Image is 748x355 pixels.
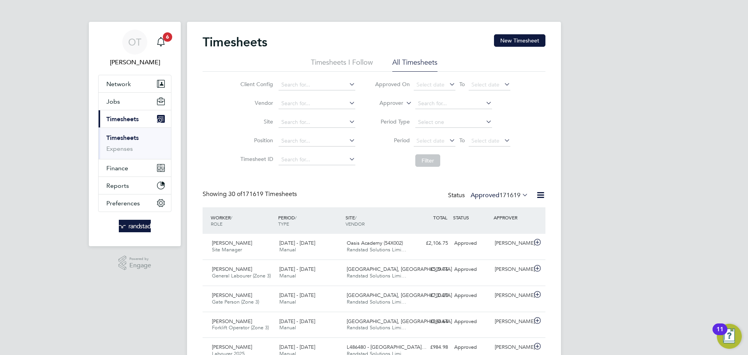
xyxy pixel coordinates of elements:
button: Timesheets [99,110,171,127]
div: Approved [451,263,492,276]
div: £884.64 [411,315,451,328]
span: Select date [416,81,445,88]
button: Network [99,75,171,92]
button: Finance [99,159,171,177]
span: Network [106,80,131,88]
label: Period Type [375,118,410,125]
input: Search for... [279,98,355,109]
span: Gate Person (Zone 3) [212,298,259,305]
span: Randstad Solutions Limi… [347,298,406,305]
div: Timesheets [99,127,171,159]
span: ROLE [211,221,222,227]
span: Oliver Taylor [98,58,171,67]
input: Select one [415,117,492,128]
span: [DATE] - [DATE] [279,318,315,325]
a: OT[PERSON_NAME] [98,30,171,67]
span: General Labourer (Zone 3) [212,272,271,279]
input: Search for... [279,117,355,128]
span: Randstad Solutions Limi… [347,324,406,331]
button: New Timesheet [494,34,545,47]
li: Timesheets I Follow [311,58,373,72]
input: Search for... [279,136,355,147]
div: Approved [451,289,492,302]
a: Powered byEngage [118,256,152,270]
div: £984.98 [411,341,451,354]
div: WORKER [209,210,276,231]
span: / [231,214,232,221]
label: Timesheet ID [238,155,273,162]
span: VENDOR [346,221,365,227]
span: Manual [279,246,296,253]
span: Randstad Solutions Limi… [347,246,406,253]
span: [GEOGRAPHIC_DATA], [GEOGRAPHIC_DATA] [347,266,452,272]
label: Period [375,137,410,144]
div: Approved [451,315,492,328]
span: Manual [279,324,296,331]
label: Approver [368,99,403,107]
span: Manual [279,272,296,279]
div: £700.20 [411,289,451,302]
span: Select date [471,81,499,88]
span: To [457,135,467,145]
span: 171619 Timesheets [228,190,297,198]
span: / [355,214,356,221]
div: Status [448,190,530,201]
div: £509.76 [411,263,451,276]
button: Jobs [99,93,171,110]
div: 11 [716,329,723,339]
span: Forklift Operator (Zone 3) [212,324,269,331]
span: To [457,79,467,89]
span: Preferences [106,200,140,207]
label: Position [238,137,273,144]
span: / [295,214,296,221]
div: APPROVER [492,210,532,224]
span: [DATE] - [DATE] [279,266,315,272]
button: Filter [415,154,440,167]
label: Site [238,118,273,125]
label: Client Config [238,81,273,88]
span: Powered by [129,256,151,262]
span: 30 of [228,190,242,198]
label: Vendor [238,99,273,106]
div: [PERSON_NAME] [492,289,532,302]
span: 6 [163,32,172,42]
div: [PERSON_NAME] [492,263,532,276]
div: PERIOD [276,210,344,231]
div: Approved [451,341,492,354]
span: [DATE] - [DATE] [279,240,315,246]
button: Open Resource Center, 11 new notifications [717,324,742,349]
img: randstad-logo-retina.png [119,220,151,232]
span: Randstad Solutions Limi… [347,272,406,279]
a: Expenses [106,145,133,152]
span: TYPE [278,221,289,227]
span: OT [128,37,141,47]
label: Approved On [375,81,410,88]
label: Approved [471,191,528,199]
li: All Timesheets [392,58,438,72]
span: [PERSON_NAME] [212,344,252,350]
input: Search for... [279,154,355,165]
span: [GEOGRAPHIC_DATA], [GEOGRAPHIC_DATA] [347,318,452,325]
span: [PERSON_NAME] [212,240,252,246]
a: Timesheets [106,134,139,141]
div: Approved [451,237,492,250]
div: STATUS [451,210,492,224]
div: [PERSON_NAME] [492,341,532,354]
span: Jobs [106,98,120,105]
span: Timesheets [106,115,139,123]
span: [GEOGRAPHIC_DATA], [GEOGRAPHIC_DATA] [347,292,452,298]
span: L486480 - [GEOGRAPHIC_DATA]… [347,344,427,350]
span: Oasis Academy (54X002) [347,240,403,246]
span: Select date [471,137,499,144]
button: Preferences [99,194,171,212]
div: SITE [344,210,411,231]
div: £2,106.75 [411,237,451,250]
button: Reports [99,177,171,194]
span: [PERSON_NAME] [212,318,252,325]
a: 6 [153,30,169,55]
h2: Timesheets [203,34,267,50]
a: Go to home page [98,220,171,232]
span: [DATE] - [DATE] [279,344,315,350]
input: Search for... [415,98,492,109]
div: [PERSON_NAME] [492,315,532,328]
